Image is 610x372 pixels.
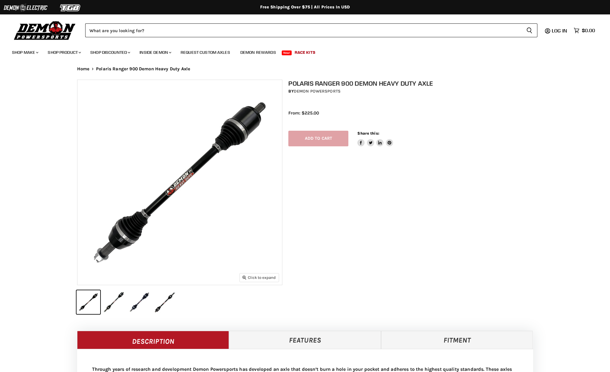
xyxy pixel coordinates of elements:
[102,290,126,314] button: IMAGE thumbnail
[521,23,537,37] button: Search
[571,26,598,35] a: $0.00
[85,23,521,37] input: Search
[288,88,539,95] div: by
[176,46,235,59] a: Request Custom Axles
[229,331,381,349] a: Features
[128,290,151,314] button: IMAGE thumbnail
[8,46,42,59] a: Shop Make
[77,290,100,314] button: IMAGE thumbnail
[288,80,539,87] h1: Polaris Ranger 900 Demon Heavy Duty Axle
[236,46,281,59] a: Demon Rewards
[282,50,292,55] span: New!
[43,46,85,59] a: Shop Product
[242,275,276,280] span: Click to expand
[77,66,90,72] a: Home
[294,89,341,94] a: Demon Powersports
[288,110,319,116] span: From: $225.00
[65,66,545,72] nav: Breadcrumbs
[48,2,93,14] img: TGB Logo 2
[153,290,177,314] button: IMAGE thumbnail
[85,23,537,37] form: Product
[12,20,78,41] img: Demon Powersports
[77,331,229,349] a: Description
[549,28,571,33] a: Log in
[8,44,593,59] ul: Main menu
[357,131,379,136] span: Share this:
[65,5,545,10] div: Free Shipping Over $75 | All Prices In USD
[86,46,134,59] a: Shop Discounted
[135,46,175,59] a: Inside Demon
[77,80,282,285] img: IMAGE
[240,273,279,282] button: Click to expand
[582,28,595,33] span: $0.00
[96,66,190,72] span: Polaris Ranger 900 Demon Heavy Duty Axle
[381,331,533,349] a: Fitment
[552,28,567,34] span: Log in
[357,131,393,147] aside: Share this:
[290,46,320,59] a: Race Kits
[3,2,48,14] img: Demon Electric Logo 2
